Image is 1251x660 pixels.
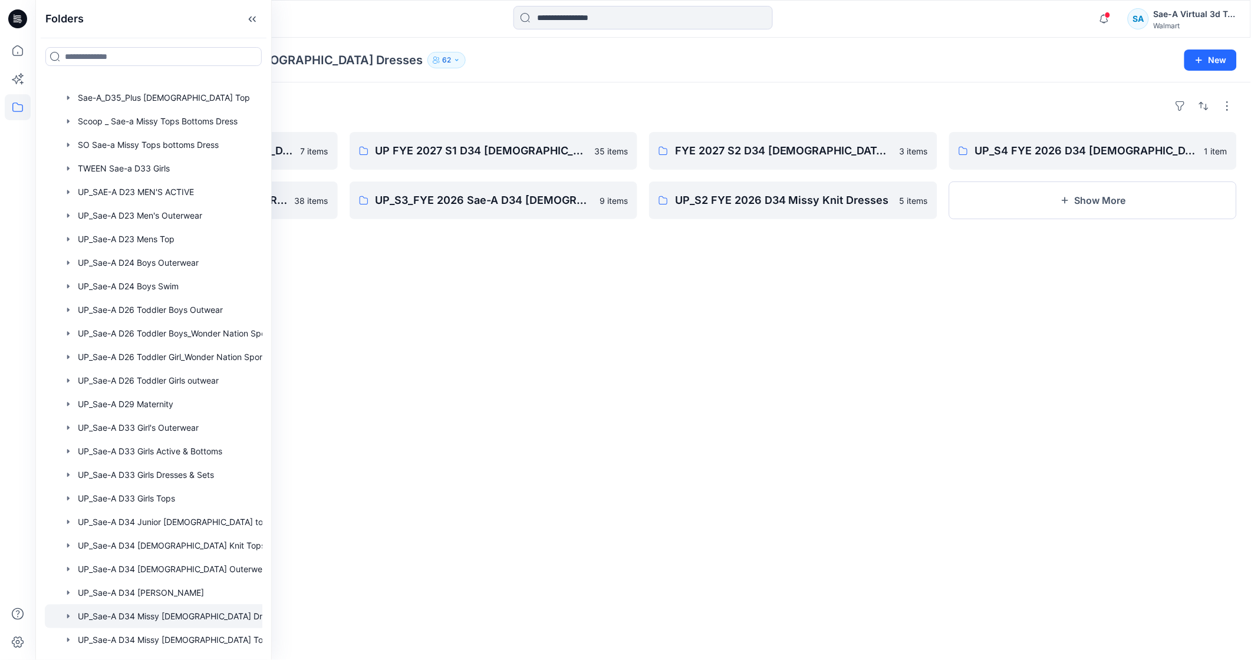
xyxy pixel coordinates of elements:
div: Sae-A Virtual 3d Team [1154,7,1236,21]
div: Walmart [1154,21,1236,30]
p: 7 items [301,145,328,157]
p: UP_S4 FYE 2026 D34 [DEMOGRAPHIC_DATA] Dresses [975,143,1198,159]
p: UP_S2 FYE 2026 D34 Missy Knit Dresses [675,192,893,209]
button: New [1184,49,1237,71]
p: 9 items [600,194,628,207]
a: UP_S2 FYE 2026 D34 Missy Knit Dresses5 items [649,181,937,219]
p: 1 item [1204,145,1227,157]
a: UP_S4 FYE 2026 D34 [DEMOGRAPHIC_DATA] Dresses1 item [949,132,1237,170]
button: 62 [427,52,466,68]
a: UP_S3_FYE 2026 Sae-A D34 [DEMOGRAPHIC_DATA] Woven DRESSES9 items [350,181,638,219]
a: UP FYE 2027 S1 D34 [DEMOGRAPHIC_DATA] Dresses35 items [350,132,638,170]
div: SA [1128,8,1149,29]
p: 62 [442,54,451,67]
p: 38 items [295,194,328,207]
p: FYE 2027 S2 D34 [DEMOGRAPHIC_DATA] Dresses - Sae-A [675,143,893,159]
p: 3 items [900,145,928,157]
p: 35 items [594,145,628,157]
p: 5 items [900,194,928,207]
p: UP FYE 2027 S1 D34 [DEMOGRAPHIC_DATA] Dresses [376,143,588,159]
a: FYE 2027 S2 D34 [DEMOGRAPHIC_DATA] Dresses - Sae-A3 items [649,132,937,170]
button: Show More [949,181,1237,219]
p: UP_S3_FYE 2026 Sae-A D34 [DEMOGRAPHIC_DATA] Woven DRESSES [376,192,593,209]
